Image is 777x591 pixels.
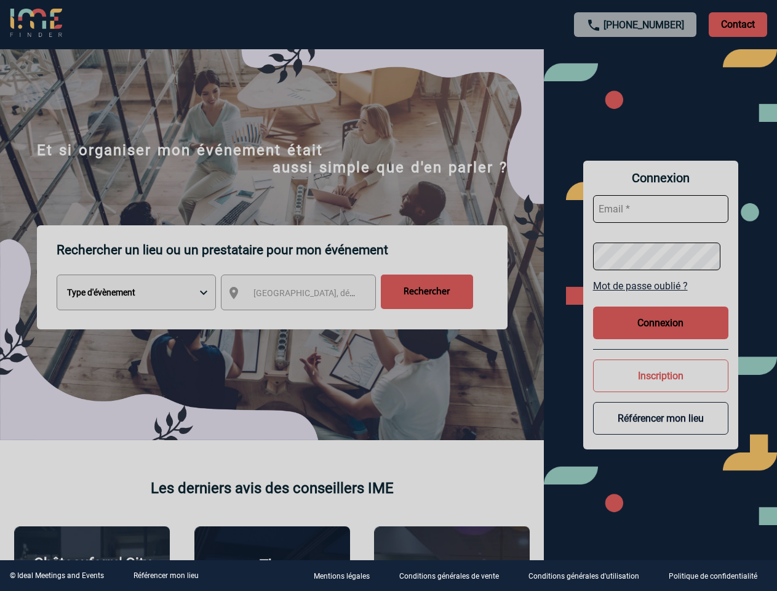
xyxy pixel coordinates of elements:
[133,571,199,580] a: Référencer mon lieu
[304,570,389,582] a: Mentions légales
[659,570,777,582] a: Politique de confidentialité
[399,573,499,581] p: Conditions générales de vente
[669,573,757,581] p: Politique de confidentialité
[519,570,659,582] a: Conditions générales d'utilisation
[314,573,370,581] p: Mentions légales
[528,573,639,581] p: Conditions générales d'utilisation
[389,570,519,582] a: Conditions générales de vente
[10,571,104,580] div: © Ideal Meetings and Events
